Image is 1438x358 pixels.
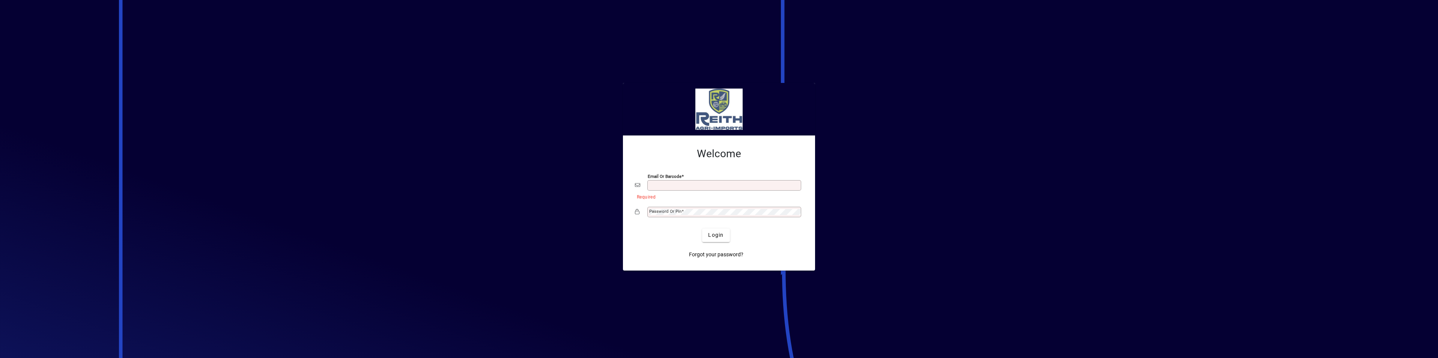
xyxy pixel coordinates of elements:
[686,248,746,262] a: Forgot your password?
[637,193,797,200] mat-error: Required
[689,251,743,259] span: Forgot your password?
[702,229,730,242] button: Login
[708,231,724,239] span: Login
[648,173,681,179] mat-label: Email or Barcode
[649,209,681,214] mat-label: Password or Pin
[635,147,803,160] h2: Welcome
